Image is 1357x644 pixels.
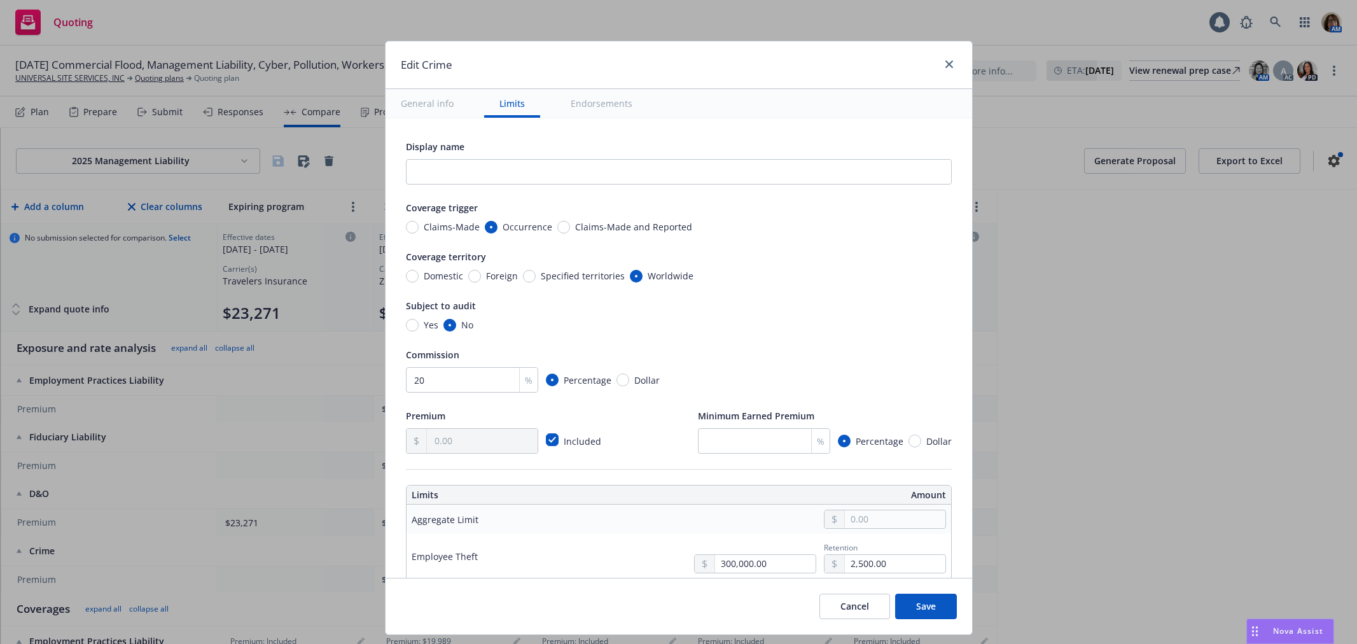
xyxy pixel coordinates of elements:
[525,374,532,387] span: %
[406,251,486,263] span: Coverage territory
[443,319,456,332] input: No
[1247,619,1263,643] div: Drag to move
[406,349,459,361] span: Commission
[555,89,648,118] button: Endorsements
[856,435,903,448] span: Percentage
[546,374,559,386] input: Percentage
[406,202,478,214] span: Coverage trigger
[468,270,481,283] input: Foreign
[575,220,692,234] span: Claims-Made and Reported
[406,141,464,153] span: Display name
[412,550,478,563] div: Employee Theft
[698,410,814,422] span: Minimum Earned Premium
[424,220,480,234] span: Claims-Made
[486,269,518,283] span: Foreign
[942,57,957,72] a: close
[406,221,419,234] input: Claims-Made
[484,89,540,118] button: Limits
[817,435,825,448] span: %
[461,318,473,332] span: No
[523,270,536,283] input: Specified territories
[630,270,643,283] input: Worldwide
[424,318,438,332] span: Yes
[406,319,419,332] input: Yes
[634,374,660,387] span: Dollar
[541,269,625,283] span: Specified territories
[838,435,851,447] input: Percentage
[1273,626,1323,636] span: Nova Assist
[386,89,469,118] button: General info
[503,220,552,234] span: Occurrence
[427,429,537,453] input: 0.00
[648,269,693,283] span: Worldwide
[557,221,570,234] input: Claims-Made and Reported
[407,486,624,505] th: Limits
[406,410,445,422] span: Premium
[485,221,498,234] input: Occurrence
[424,269,463,283] span: Domestic
[684,486,950,505] th: Amount
[1246,619,1334,644] button: Nova Assist
[406,270,419,283] input: Domestic
[564,374,611,387] span: Percentage
[412,513,478,526] div: Aggregate Limit
[895,594,957,619] button: Save
[845,510,945,528] input: 0.00
[845,555,945,573] input: 0.00
[926,435,952,448] span: Dollar
[908,435,921,447] input: Dollar
[564,435,601,447] span: Included
[819,594,890,619] button: Cancel
[616,374,629,386] input: Dollar
[401,57,452,73] h1: Edit Crime
[824,542,858,553] span: Retention
[406,300,476,312] span: Subject to audit
[715,555,815,573] input: 0.00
